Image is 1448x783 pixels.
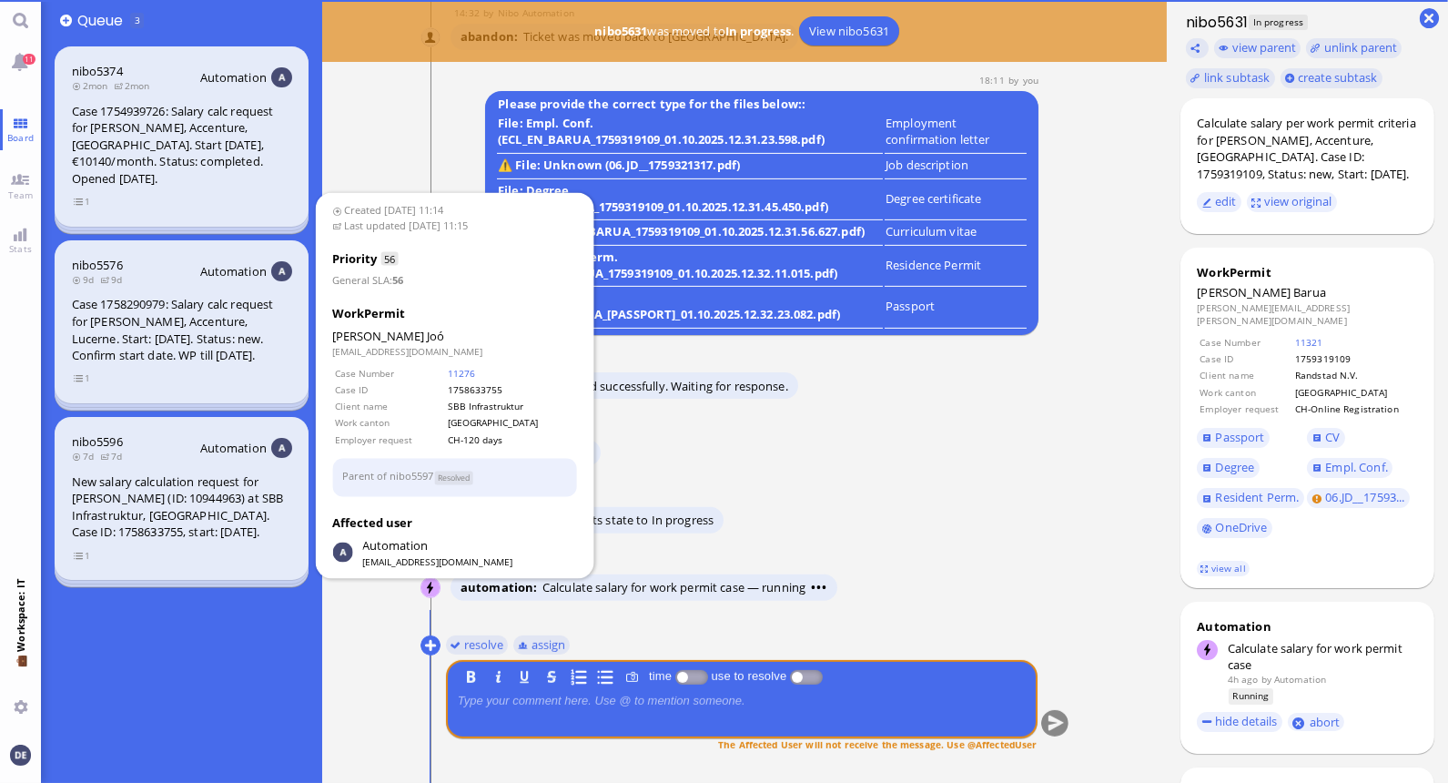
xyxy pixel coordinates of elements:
[725,23,791,39] b: In progress
[1325,489,1404,505] span: 06.JD__17593...
[1216,489,1300,505] span: Resident Perm.
[72,450,100,463] span: 7d
[1294,351,1415,366] td: 1759319109
[1228,640,1418,673] div: Calculate salary for work permit case
[979,74,1008,86] span: 18:11
[4,188,38,201] span: Team
[1197,518,1272,538] a: OneDrive
[497,248,883,288] td: File: Resident Perm. (ID_RP_NL_BARUA_1759319109_01.10.2025.12.32.11.015.pdf)
[381,251,398,265] span: 56
[72,433,123,450] a: nibo5596
[1197,488,1303,508] a: Resident Perm.
[886,257,981,273] runbook-parameter-view: Residence Permit
[674,669,707,683] p-inputswitch: Log time spent
[799,16,899,46] a: View nibo5631
[1216,459,1255,475] span: Degree
[72,63,123,79] a: nibo5374
[332,219,577,234] span: Last updated [DATE] 11:15
[488,666,508,686] button: I
[542,666,562,686] button: S
[1186,38,1210,58] button: Copy ticket nibo5631 link to clipboard
[1197,301,1417,328] dd: [PERSON_NAME][EMAIL_ADDRESS][PERSON_NAME][DOMAIN_NAME]
[1228,673,1259,686] span: 4h ago
[1197,428,1270,448] a: Passport
[72,296,292,363] div: Case 1758290979: Salary calc request for [PERSON_NAME], Accenture, Lucerne. Start: [DATE]. Status...
[512,635,570,655] button: assign
[1307,428,1345,448] a: CV
[135,14,140,26] span: 3
[822,579,827,595] span: •
[23,54,35,65] span: 11
[72,103,292,188] div: Case 1754939726: Salary calc request for [PERSON_NAME], Accenture, [GEOGRAPHIC_DATA]. Start [DATE...
[271,261,291,281] img: Aut
[77,10,129,31] span: Queue
[1261,673,1271,686] span: by
[332,327,424,343] span: [PERSON_NAME]
[1197,264,1417,280] div: WorkPermit
[1199,368,1292,382] td: Client name
[334,399,445,413] td: Client name
[334,365,445,380] td: Case Number
[362,536,428,554] span: automation@bluelakelegal.com
[427,327,444,343] span: Joó
[594,23,647,39] b: nibo5631
[362,554,512,567] span: [EMAIL_ADDRESS][DOMAIN_NAME]
[497,181,883,221] td: File: Degree (DEG_EN_BARUA_1759319109_01.10.2025.12.31.45.450.pdf)
[72,79,114,92] span: 2mon
[448,366,475,379] a: 11276
[1307,458,1392,478] a: Empl. Conf.
[392,272,403,286] strong: 56
[1325,429,1340,445] span: CV
[73,548,91,564] span: view 1 items
[1197,712,1282,732] button: hide details
[200,263,267,280] span: Automation
[1307,488,1410,508] a: 06.JD__17593...
[100,273,128,286] span: 9d
[114,79,156,92] span: 2mon
[707,669,789,683] label: use to resolve
[332,272,390,286] span: General SLA
[1294,368,1415,382] td: Randstad N.V.
[1247,192,1338,212] button: view original
[497,222,883,246] td: File: CV (CV_EN_BARUA_1759319109_01.10.2025.12.31.56.627.pdf)
[886,115,989,147] runbook-parameter-view: Employment confirmation letter
[1249,15,1307,30] span: In progress
[886,157,968,173] runbook-parameter-view: Job description
[790,669,823,683] p-inputswitch: use to resolve
[1294,402,1415,416] td: CH-Online Registration
[14,652,27,693] span: 💼 Workspace: IT
[1197,561,1250,576] a: view all
[271,67,291,87] img: Aut
[1204,69,1271,86] span: link subtask
[1197,618,1417,635] div: Automation
[100,450,128,463] span: 7d
[1197,115,1417,182] div: Calculate salary per work permit criteria for [PERSON_NAME], Accenture, [GEOGRAPHIC_DATA]. Case I...
[1274,673,1326,686] span: automation@bluelakelegal.com
[10,745,30,765] img: You
[435,471,474,484] span: Status
[811,579,816,595] span: •
[200,69,267,86] span: Automation
[332,203,577,219] span: Created [DATE] 11:14
[72,257,123,273] a: nibo5576
[461,666,481,686] button: B
[334,432,445,446] td: Employer request
[1199,351,1292,366] td: Case ID
[718,737,1037,750] span: The Affected User will not receive the message. Use @AffectedUser
[447,399,575,413] td: SBB Infrastruktur
[73,371,91,386] span: view 1 items
[447,415,575,430] td: [GEOGRAPHIC_DATA]
[1281,68,1383,88] button: create subtask
[342,469,433,483] a: Parent of nibo5597
[542,579,827,595] span: Calculate salary for work permit case — running
[1008,74,1023,86] span: by
[1288,713,1345,732] button: abort
[271,438,291,458] img: Aut
[497,114,883,154] td: File: Empl. Conf. (ECL_EN_BARUA_1759319109_01.10.2025.12.31.23.598.pdf)
[886,223,977,239] runbook-parameter-view: Curriculum vitae
[1023,74,1038,86] span: den.ezhukattil@bluelakelegal.com
[1197,458,1259,478] a: Degree
[332,304,577,322] div: WorkPermit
